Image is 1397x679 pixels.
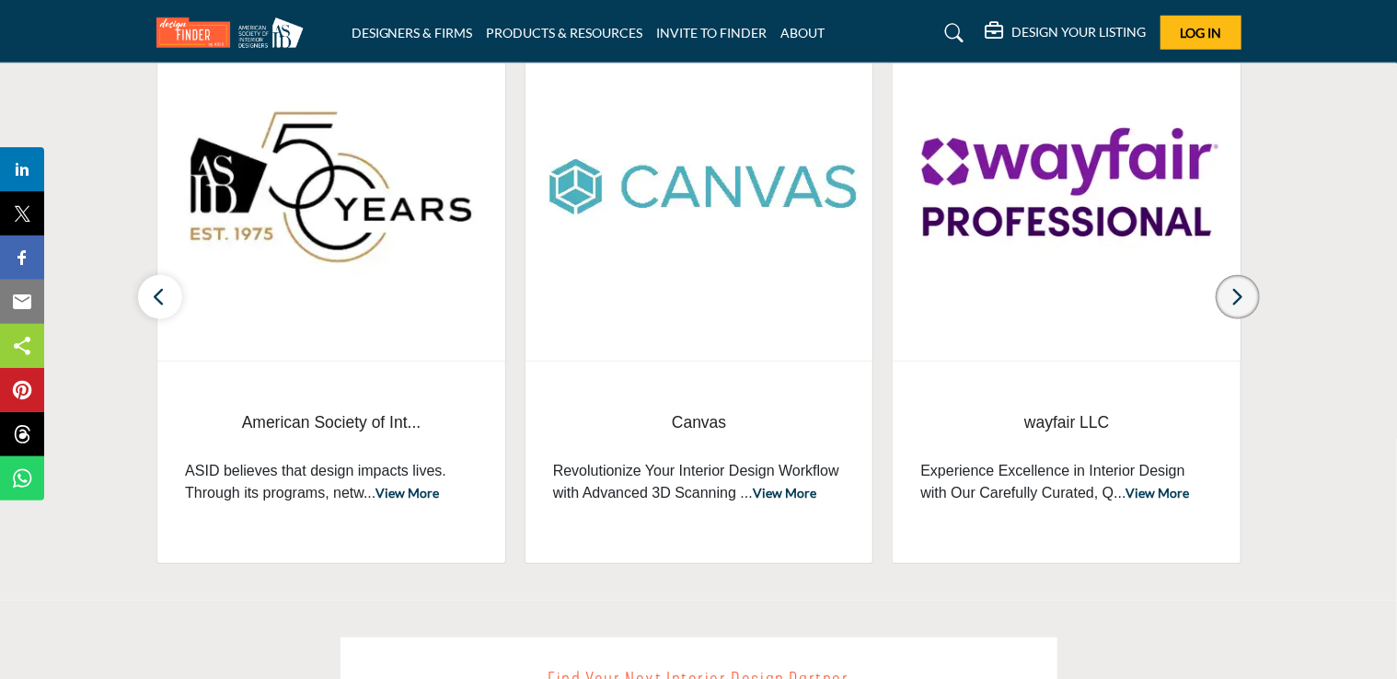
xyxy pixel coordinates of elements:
button: Log In [1160,16,1241,50]
img: Canvas [525,14,873,361]
p: Revolutionize Your Interior Design Workflow with Advanced 3D Scanning ... [553,460,846,504]
p: Experience Excellence in Interior Design with Our Carefully Curated, Q... [920,460,1213,504]
a: View More [753,485,816,501]
span: American Society of Interior Designers [185,398,478,447]
img: Site Logo [156,17,313,48]
a: Search [927,18,976,48]
a: American Society of Int... [185,398,478,447]
a: wayfair LLC [920,398,1213,447]
span: wayfair LLC [920,410,1213,434]
a: ABOUT [781,25,825,40]
a: DESIGNERS & FIRMS [352,25,473,40]
img: American Society of Interior Designers [157,14,505,361]
span: Canvas [553,410,846,434]
div: DESIGN YOUR LISTING [986,22,1147,44]
img: wayfair LLC [893,14,1241,361]
a: View More [375,485,439,501]
a: PRODUCTS & RESOURCES [487,25,643,40]
h5: DESIGN YOUR LISTING [1012,24,1147,40]
a: Canvas [553,398,846,447]
p: ASID believes that design impacts lives. Through its programs, netw... [185,460,478,504]
span: Log In [1180,25,1221,40]
a: View More [1126,485,1190,501]
a: INVITE TO FINDER [657,25,768,40]
span: American Society of Int... [185,410,478,434]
